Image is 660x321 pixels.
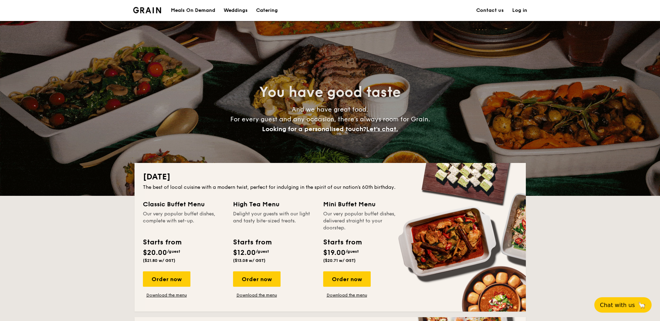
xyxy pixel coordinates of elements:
span: ($20.71 w/ GST) [323,258,356,263]
a: Logotype [133,7,161,13]
div: Starts from [233,237,271,248]
span: 🦙 [638,301,646,309]
span: Looking for a personalised touch? [262,125,366,133]
div: Starts from [143,237,181,248]
div: Order now [143,271,190,287]
div: Starts from [323,237,361,248]
span: $19.00 [323,249,346,257]
h2: [DATE] [143,171,517,183]
div: Order now [323,271,371,287]
a: Download the menu [323,292,371,298]
div: Our very popular buffet dishes, delivered straight to your doorstep. [323,211,405,231]
span: /guest [256,249,269,254]
div: Delight your guests with our light and tasty bite-sized treats. [233,211,315,231]
span: $20.00 [143,249,167,257]
span: $12.00 [233,249,256,257]
span: /guest [167,249,180,254]
div: Our very popular buffet dishes, complete with set-up. [143,211,225,231]
div: High Tea Menu [233,199,315,209]
span: And we have great food. For every guest and any occasion, there’s always room for Grain. [230,106,430,133]
div: Order now [233,271,281,287]
div: Classic Buffet Menu [143,199,225,209]
span: /guest [346,249,359,254]
a: Download the menu [233,292,281,298]
span: Let's chat. [366,125,398,133]
button: Chat with us🦙 [594,297,652,313]
span: You have good taste [259,84,401,101]
div: Mini Buffet Menu [323,199,405,209]
span: Chat with us [600,302,635,308]
div: The best of local cuisine with a modern twist, perfect for indulging in the spirit of our nation’... [143,184,517,191]
img: Grain [133,7,161,13]
a: Download the menu [143,292,190,298]
span: ($21.80 w/ GST) [143,258,175,263]
span: ($13.08 w/ GST) [233,258,266,263]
